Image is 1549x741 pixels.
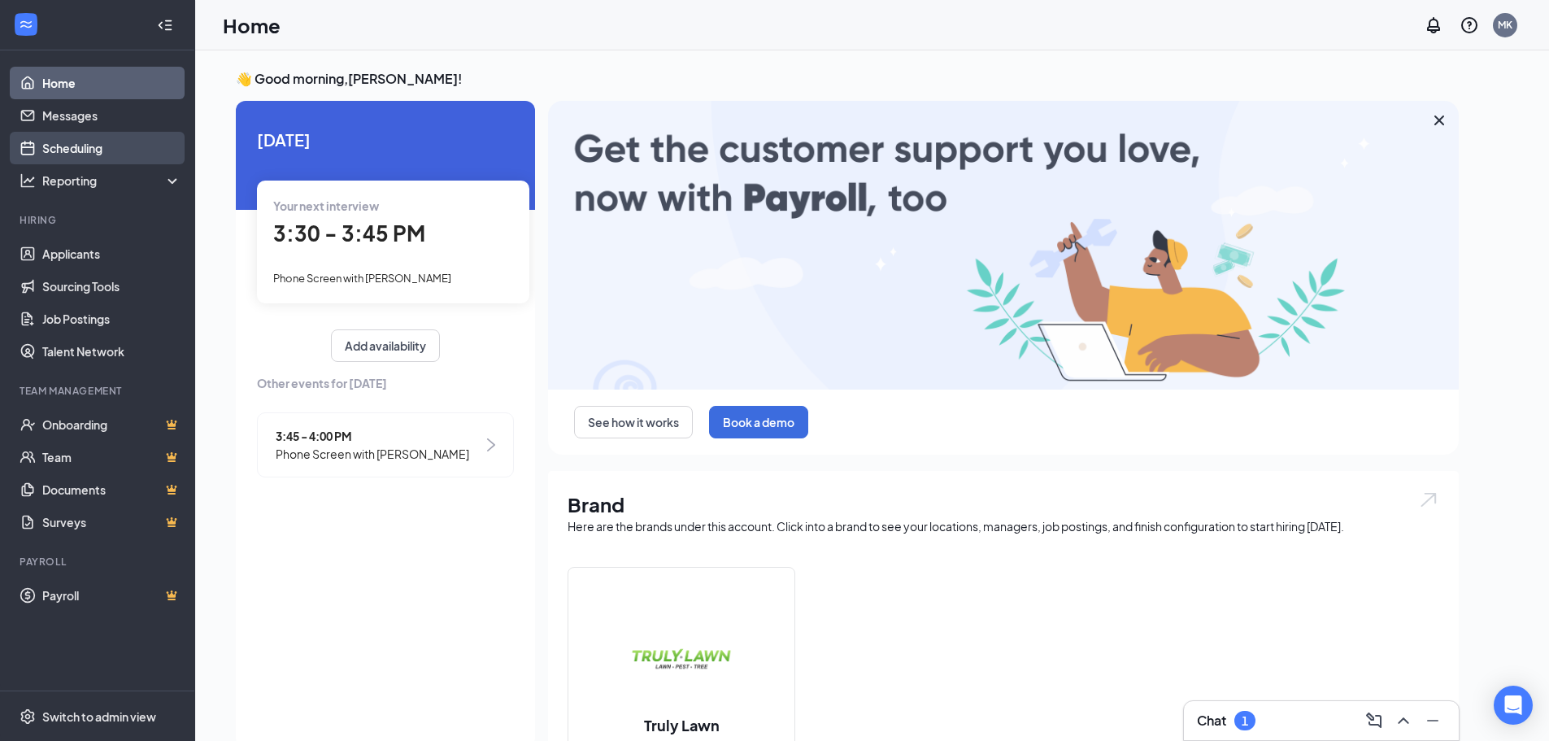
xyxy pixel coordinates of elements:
a: Scheduling [42,132,181,164]
img: open.6027fd2a22e1237b5b06.svg [1418,490,1439,509]
a: OnboardingCrown [42,408,181,441]
button: See how it works [574,406,693,438]
svg: Minimize [1423,711,1442,730]
div: Reporting [42,172,182,189]
a: SurveysCrown [42,506,181,538]
a: PayrollCrown [42,579,181,612]
a: DocumentsCrown [42,473,181,506]
a: Talent Network [42,335,181,368]
span: [DATE] [257,127,514,152]
div: Open Intercom Messenger [1494,686,1533,725]
span: 3:45 - 4:00 PM [276,427,469,445]
span: Your next interview [273,198,379,213]
svg: QuestionInfo [1460,15,1479,35]
span: Phone Screen with [PERSON_NAME] [273,272,451,285]
img: payroll-large.gif [548,101,1459,390]
div: Payroll [20,555,178,569]
svg: Cross [1429,111,1449,130]
div: Hiring [20,213,178,227]
svg: Collapse [157,17,173,33]
button: Add availability [331,329,440,362]
button: ChevronUp [1390,708,1416,734]
div: MK [1498,18,1512,32]
svg: Analysis [20,172,36,189]
svg: ChevronUp [1394,711,1413,730]
button: ComposeMessage [1361,708,1387,734]
button: Minimize [1420,708,1446,734]
span: Other events for [DATE] [257,374,514,392]
a: Applicants [42,238,181,270]
button: Book a demo [709,406,808,438]
svg: Settings [20,708,36,725]
span: Phone Screen with [PERSON_NAME] [276,445,469,463]
div: Switch to admin view [42,708,156,725]
a: Job Postings [42,303,181,335]
svg: WorkstreamLogo [18,16,34,33]
h2: Truly Lawn [628,715,736,735]
svg: Notifications [1424,15,1443,35]
a: Sourcing Tools [42,270,181,303]
div: 1 [1242,714,1248,728]
h3: 👋 Good morning, [PERSON_NAME] ! [236,70,1459,88]
h1: Home [223,11,281,39]
h1: Brand [568,490,1439,518]
svg: ComposeMessage [1364,711,1384,730]
a: Home [42,67,181,99]
img: Truly Lawn [629,604,733,708]
div: Here are the brands under this account. Click into a brand to see your locations, managers, job p... [568,518,1439,534]
a: Messages [42,99,181,132]
a: TeamCrown [42,441,181,473]
h3: Chat [1197,712,1226,730]
span: 3:30 - 3:45 PM [273,220,425,246]
div: Team Management [20,384,178,398]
